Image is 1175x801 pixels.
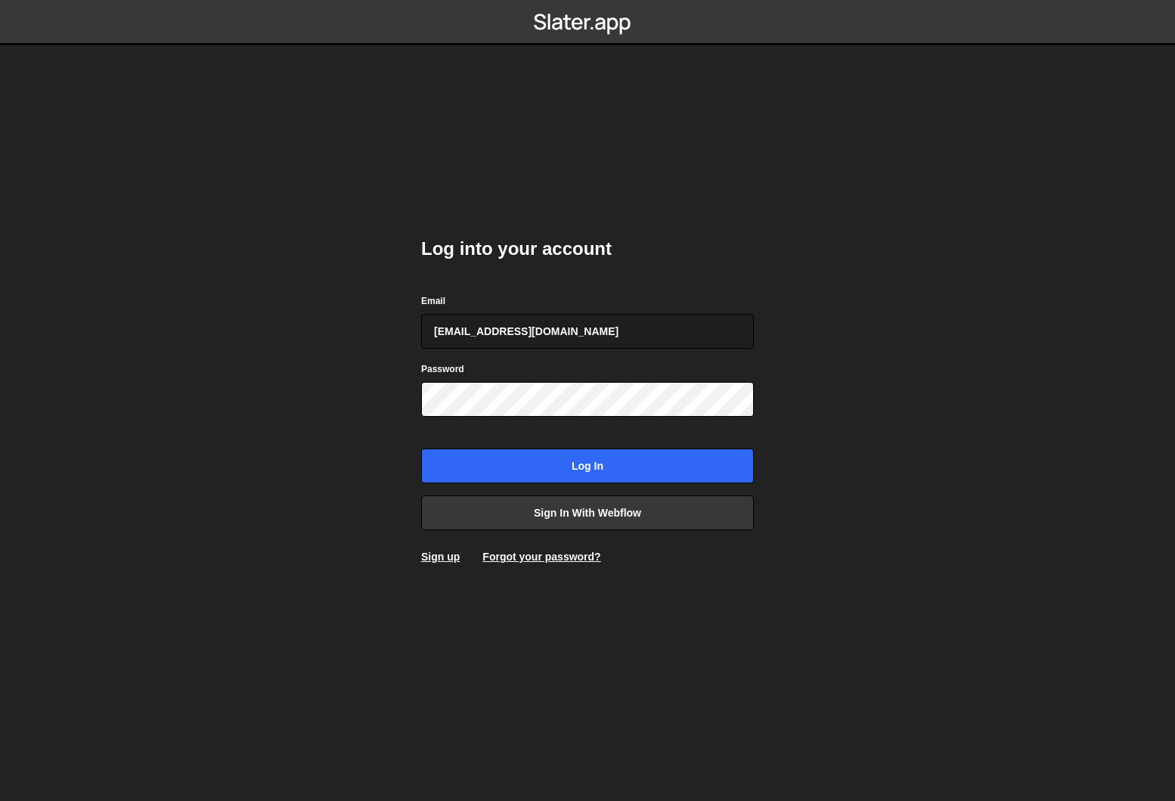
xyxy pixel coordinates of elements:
a: Sign up [421,551,460,563]
h2: Log into your account [421,237,754,261]
a: Forgot your password? [482,551,600,563]
a: Sign in with Webflow [421,495,754,530]
input: Log in [421,449,754,483]
label: Email [421,293,445,309]
label: Password [421,362,464,377]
